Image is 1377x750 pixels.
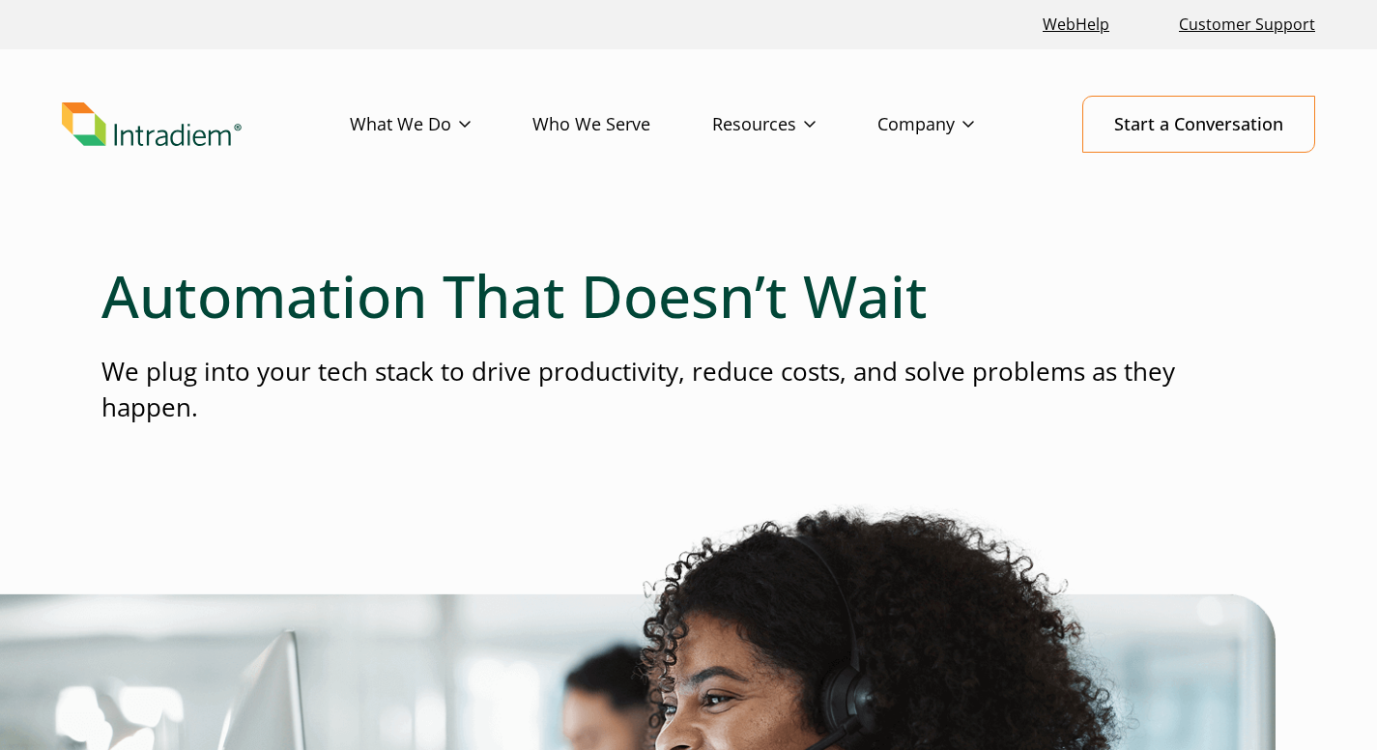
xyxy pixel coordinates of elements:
[532,97,712,153] a: Who We Serve
[62,102,350,147] a: Link to homepage of Intradiem
[877,97,1036,153] a: Company
[101,354,1276,426] p: We plug into your tech stack to drive productivity, reduce costs, and solve problems as they happen.
[1082,96,1315,153] a: Start a Conversation
[62,102,242,147] img: Intradiem
[1171,4,1323,45] a: Customer Support
[101,261,1276,331] h1: Automation That Doesn’t Wait
[350,97,532,153] a: What We Do
[712,97,877,153] a: Resources
[1035,4,1117,45] a: Link opens in a new window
